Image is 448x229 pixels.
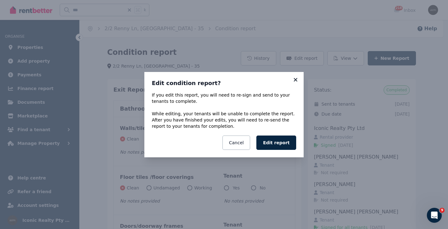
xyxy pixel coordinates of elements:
button: Cancel [222,136,250,150]
p: If you edit this report, you will need to re-sign and send to your tenants to complete. While edi... [152,92,296,129]
button: Edit report [256,136,296,150]
h3: Edit condition report? [152,79,296,87]
iframe: Intercom live chat [427,208,442,223]
span: 9 [440,208,445,213]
